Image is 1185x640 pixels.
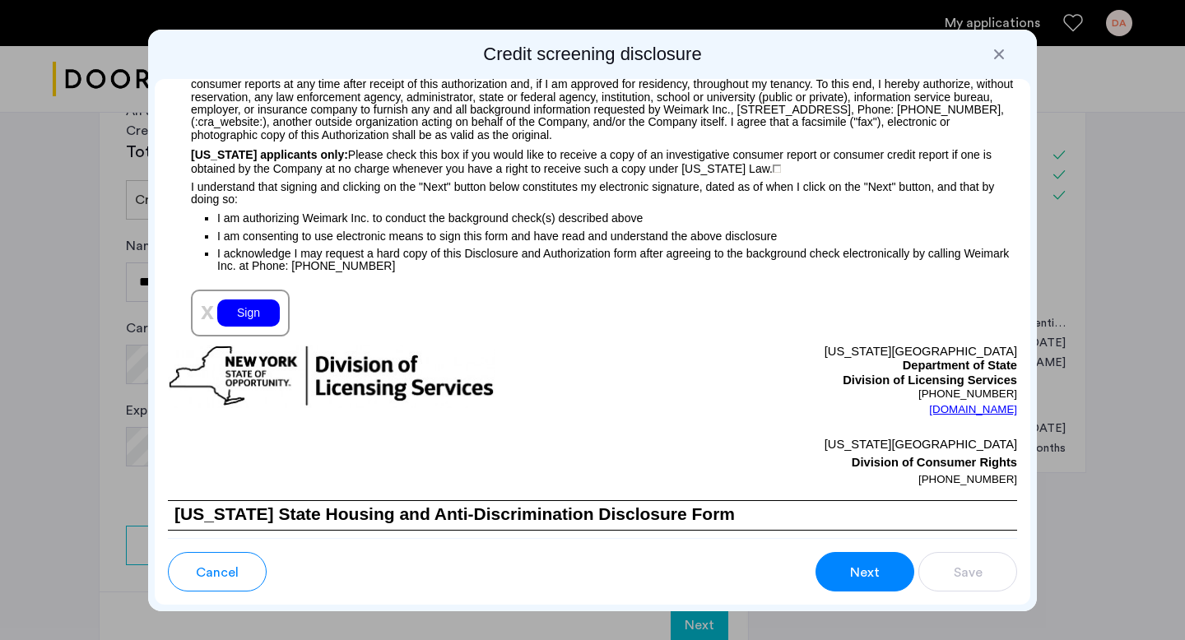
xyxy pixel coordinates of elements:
[191,148,348,161] span: [US_STATE] applicants only:
[201,298,214,324] span: x
[592,345,1017,359] p: [US_STATE][GEOGRAPHIC_DATA]
[592,359,1017,373] p: Department of State
[168,531,1017,612] p: Federal, State and local Fair Housing and Anti-discrimination Laws provide comprehensive protecti...
[217,206,1017,227] p: I am authorizing Weimark Inc. to conduct the background check(s) described above
[592,435,1017,453] p: [US_STATE][GEOGRAPHIC_DATA]
[918,552,1017,591] button: button
[168,45,1017,141] p: I acknowledge receipt of the DISCLOSURE REGARDING BACKGROUND INVESTIGATION and A SUMMARY OF YOUR ...
[168,175,1017,206] p: I understand that signing and clicking on the "Next" button below constitutes my electronic signa...
[168,345,495,408] img: new-york-logo.png
[954,563,983,582] span: Save
[592,373,1017,388] p: Division of Licensing Services
[850,563,880,582] span: Next
[592,387,1017,401] p: [PHONE_NUMBER]
[168,552,267,591] button: button
[816,552,914,591] button: button
[168,501,1017,529] h1: [US_STATE] State Housing and Anti-Discrimination Disclosure Form
[929,401,1017,418] a: [DOMAIN_NAME]
[217,227,1017,245] p: I am consenting to use electronic means to sign this form and have read and understand the above ...
[773,165,781,173] img: 4LAxfPwtD6BVinC2vKR9tPz10Xbrctccj4YAocJUAAAAASUVORK5CYIIA
[155,43,1030,66] h2: Credit screening disclosure
[592,453,1017,471] p: Division of Consumer Rights
[217,299,280,327] div: Sign
[217,247,1017,273] p: I acknowledge I may request a hard copy of this Disclosure and Authorization form after agreeing ...
[168,141,1017,175] p: Please check this box if you would like to receive a copy of an investigative consumer report or ...
[196,563,239,582] span: Cancel
[592,471,1017,488] p: [PHONE_NUMBER]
